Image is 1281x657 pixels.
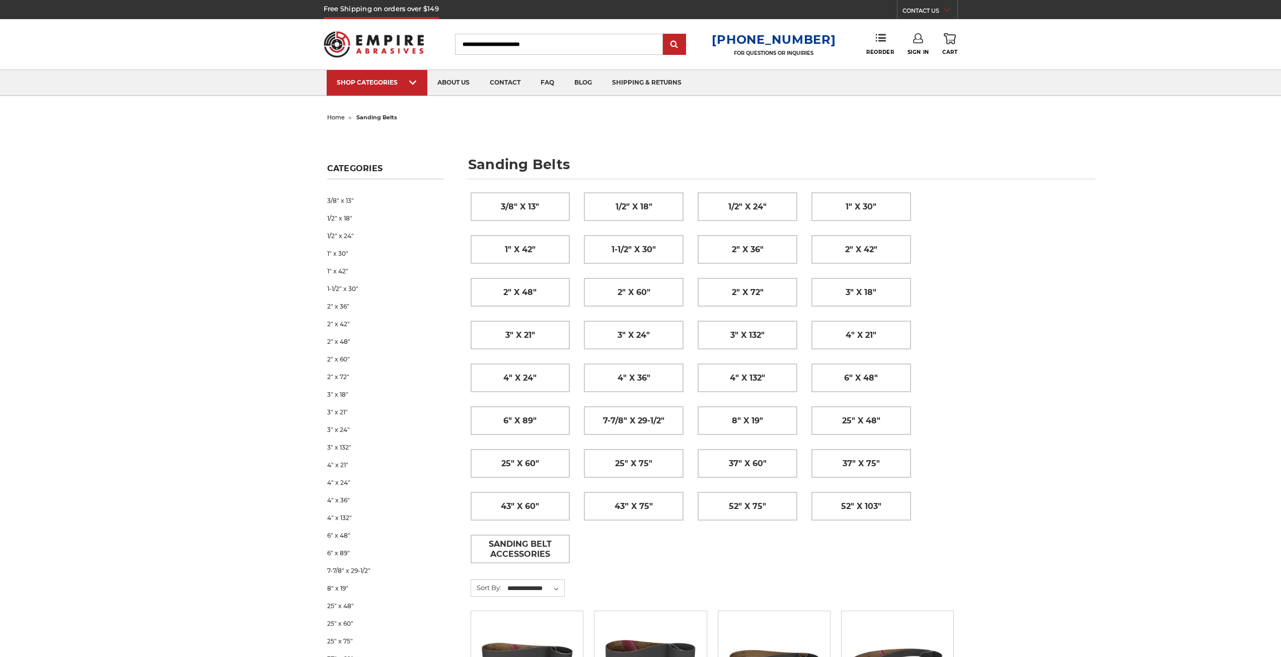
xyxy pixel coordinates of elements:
[327,403,444,421] a: 3" x 21"
[531,70,564,96] a: faq
[327,386,444,403] a: 3" x 18"
[327,245,444,262] a: 1" x 30"
[730,370,765,387] span: 4" x 132"
[506,581,564,596] select: Sort By:
[618,370,650,387] span: 4" x 36"
[812,278,911,306] a: 3" x 18"
[812,364,911,392] a: 6" x 48"
[471,321,570,349] a: 3" x 21"
[846,284,876,301] span: 3" x 18"
[908,49,929,55] span: Sign In
[327,456,444,474] a: 4" x 21"
[812,236,911,263] a: 2" x 42"
[327,350,444,368] a: 2" x 60"
[942,33,957,55] a: Cart
[664,35,685,55] input: Submit
[327,527,444,544] a: 6" x 48"
[327,114,345,121] a: home
[698,450,797,477] a: 37" x 60"
[327,262,444,280] a: 1" x 42"
[698,364,797,392] a: 4" x 132"
[846,327,876,344] span: 4" x 21"
[327,227,444,245] a: 1/2" x 24"
[616,198,652,215] span: 1/2" x 18"
[327,164,444,179] h5: Categories
[584,450,683,477] a: 25" x 75"
[712,32,836,47] a: [PHONE_NUMBER]
[584,278,683,306] a: 2" x 60"
[327,579,444,597] a: 8" x 19"
[843,455,880,472] span: 37" x 75"
[732,284,764,301] span: 2" x 72"
[902,5,957,19] a: CONTACT US
[866,33,894,55] a: Reorder
[698,321,797,349] a: 3" x 132"
[324,25,424,64] img: Empire Abrasives
[698,236,797,263] a: 2" x 36"
[327,597,444,615] a: 25" x 48"
[615,455,652,472] span: 25" x 75"
[327,509,444,527] a: 4" x 132"
[471,580,501,595] label: Sort By:
[812,321,911,349] a: 4" x 21"
[471,535,570,563] a: Sanding Belt Accessories
[612,241,656,258] span: 1-1/2" x 30"
[327,421,444,439] a: 3" x 24"
[584,364,683,392] a: 4" x 36"
[730,327,765,344] span: 3" x 132"
[812,193,911,221] a: 1" x 30"
[327,280,444,298] a: 1-1/2" x 30"
[480,70,531,96] a: contact
[327,615,444,632] a: 25" x 60"
[327,544,444,562] a: 6" x 89"
[602,70,692,96] a: shipping & returns
[356,114,397,121] span: sanding belts
[845,241,877,258] span: 2" x 42"
[942,49,957,55] span: Cart
[603,412,664,429] span: 7-7/8" x 29-1/2"
[327,491,444,509] a: 4" x 36"
[729,455,767,472] span: 37" x 60"
[472,536,569,563] span: Sanding Belt Accessories
[698,492,797,520] a: 52" x 75"
[327,298,444,315] a: 2" x 36"
[698,193,797,221] a: 1/2" x 24"
[866,49,894,55] span: Reorder
[505,327,535,344] span: 3" x 21"
[812,450,911,477] a: 37" x 75"
[732,241,764,258] span: 2" x 36"
[427,70,480,96] a: about us
[564,70,602,96] a: blog
[584,492,683,520] a: 43” x 75"
[812,492,911,520] a: 52" x 103"
[618,327,650,344] span: 3" x 24"
[327,333,444,350] a: 2" x 48"
[503,412,537,429] span: 6" x 89"
[327,562,444,579] a: 7-7/8" x 29-1/2"
[327,632,444,650] a: 25" x 75"
[842,412,880,429] span: 25" x 48"
[471,193,570,221] a: 3/8" x 13"
[618,284,650,301] span: 2" x 60"
[471,492,570,520] a: 43" x 60"
[471,278,570,306] a: 2" x 48"
[505,241,536,258] span: 1" x 42"
[584,407,683,434] a: 7-7/8" x 29-1/2"
[471,450,570,477] a: 25" x 60"
[471,407,570,434] a: 6" x 89"
[846,198,876,215] span: 1" x 30"
[698,407,797,434] a: 8" x 19"
[732,412,763,429] span: 8" x 19"
[584,236,683,263] a: 1-1/2" x 30"
[501,498,539,515] span: 43" x 60"
[844,370,878,387] span: 6" x 48"
[468,158,1095,179] h1: sanding belts
[503,370,537,387] span: 4" x 24"
[841,498,881,515] span: 52" x 103"
[471,236,570,263] a: 1" x 42"
[728,198,767,215] span: 1/2" x 24"
[712,50,836,56] p: FOR QUESTIONS OR INQUIRIES
[501,455,539,472] span: 25" x 60"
